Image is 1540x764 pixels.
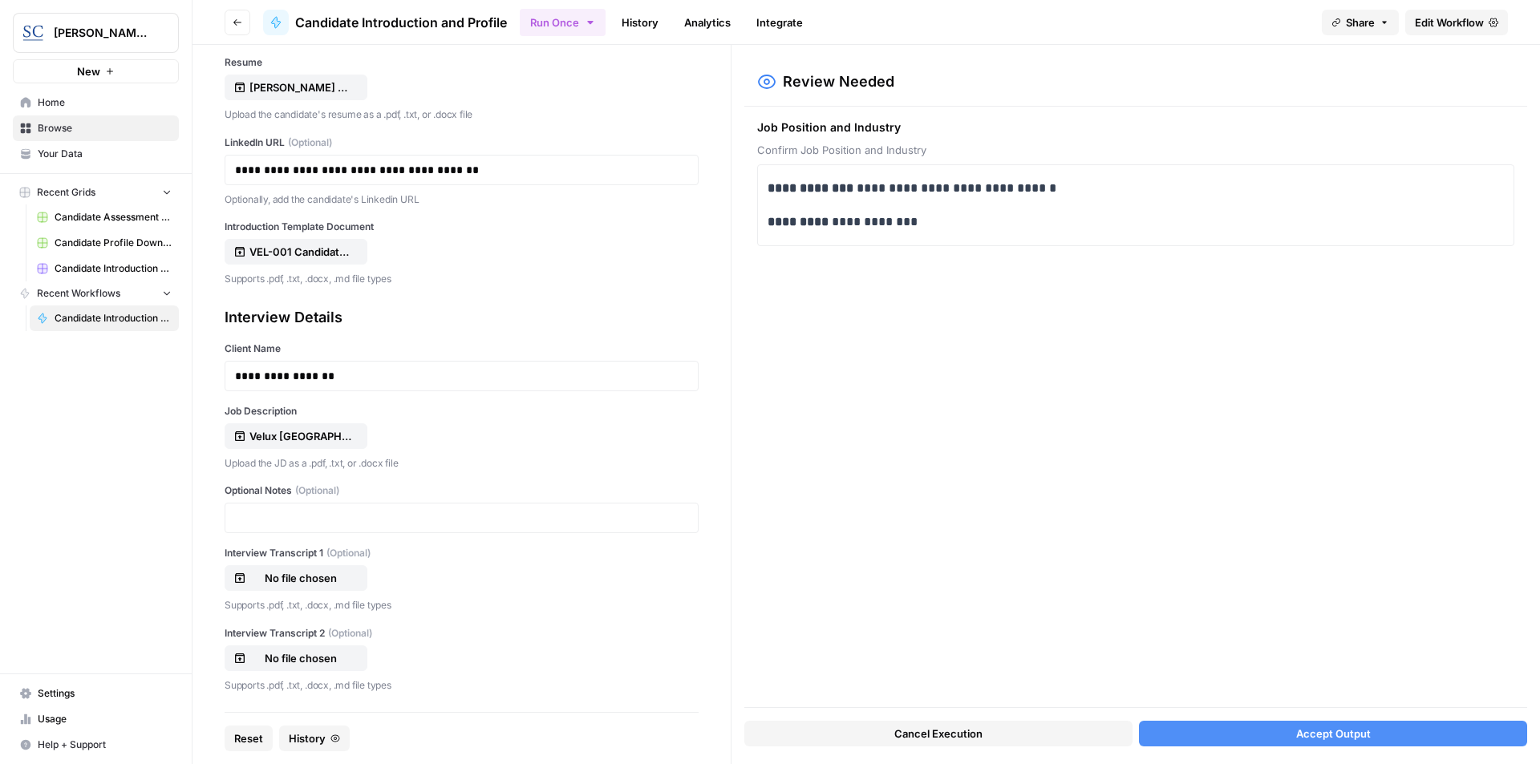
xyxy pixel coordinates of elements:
[225,239,367,265] button: VEL-001 Candidate Introduction Template.docx
[55,210,172,224] span: Candidate Assessment Download Sheet
[38,95,172,110] span: Home
[249,79,352,95] p: [PERSON_NAME] Resume.pdf
[13,59,179,83] button: New
[30,204,179,230] a: Candidate Assessment Download Sheet
[225,597,699,613] p: Supports .pdf, .txt, .docx, .md file types
[1139,721,1527,746] button: Accept Output
[38,738,172,752] span: Help + Support
[295,483,339,498] span: (Optional)
[55,311,172,325] span: Candidate Introduction and Profile
[295,13,507,32] span: Candidate Introduction and Profile
[249,650,352,666] p: No file chosen
[249,244,352,260] p: VEL-001 Candidate Introduction Template.docx
[783,71,894,93] h2: Review Needed
[234,730,263,746] span: Reset
[225,271,699,287] p: Supports .pdf, .txt, .docx, .md file types
[225,423,367,449] button: Velux [GEOGRAPHIC_DATA] Director of Product Development Recruitment Profile.pdf
[612,10,668,35] a: History
[249,570,352,586] p: No file chosen
[18,18,47,47] img: Stanton Chase Nashville Logo
[328,626,372,641] span: (Optional)
[13,180,179,204] button: Recent Grids
[1322,10,1399,35] button: Share
[225,135,699,150] label: LinkedIn URL
[1415,14,1484,30] span: Edit Workflow
[757,119,1514,135] span: Job Position and Industry
[288,135,332,150] span: (Optional)
[38,121,172,135] span: Browse
[225,645,367,671] button: No file chosen
[30,305,179,331] a: Candidate Introduction and Profile
[1346,14,1375,30] span: Share
[225,342,699,356] label: Client Name
[30,256,179,281] a: Candidate Introduction Download Sheet
[13,681,179,706] a: Settings
[13,732,179,758] button: Help + Support
[13,141,179,167] a: Your Data
[225,220,699,234] label: Introduction Template Document
[225,75,367,100] button: [PERSON_NAME] Resume.pdf
[225,546,699,560] label: Interview Transcript 1
[757,142,1514,158] span: Confirm Job Position and Industry
[225,455,699,471] p: Upload the JD as a .pdf, .txt, or .docx file
[225,626,699,641] label: Interview Transcript 2
[225,726,273,751] button: Reset
[520,9,606,36] button: Run Once
[675,10,740,35] a: Analytics
[747,10,813,35] a: Integrate
[13,13,179,53] button: Workspace: Stanton Chase Nashville
[326,546,371,560] span: (Optional)
[894,726,983,742] span: Cancel Execution
[55,261,172,276] span: Candidate Introduction Download Sheet
[77,63,100,79] span: New
[225,55,699,70] label: Resume
[225,677,699,693] p: Supports .pdf, .txt, .docx, .md file types
[225,565,367,591] button: No file chosen
[38,712,172,726] span: Usage
[225,483,699,498] label: Optional Notes
[13,115,179,141] a: Browse
[225,306,699,329] div: Interview Details
[744,721,1133,746] button: Cancel Execution
[54,25,151,41] span: [PERSON_NAME] [GEOGRAPHIC_DATA]
[37,286,120,301] span: Recent Workflows
[38,686,172,701] span: Settings
[38,147,172,161] span: Your Data
[55,236,172,250] span: Candidate Profile Download Sheet
[13,281,179,305] button: Recent Workflows
[225,192,699,208] p: Optionally, add the candidate's Linkedin URL
[13,90,179,115] a: Home
[249,428,352,444] p: Velux [GEOGRAPHIC_DATA] Director of Product Development Recruitment Profile.pdf
[37,185,95,200] span: Recent Grids
[1296,726,1371,742] span: Accept Output
[30,230,179,256] a: Candidate Profile Download Sheet
[225,404,699,418] label: Job Description
[289,730,326,746] span: History
[279,726,350,751] button: History
[225,107,699,123] p: Upload the candidate's resume as a .pdf, .txt, or .docx file
[1405,10,1508,35] a: Edit Workflow
[263,10,507,35] a: Candidate Introduction and Profile
[13,706,179,732] a: Usage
